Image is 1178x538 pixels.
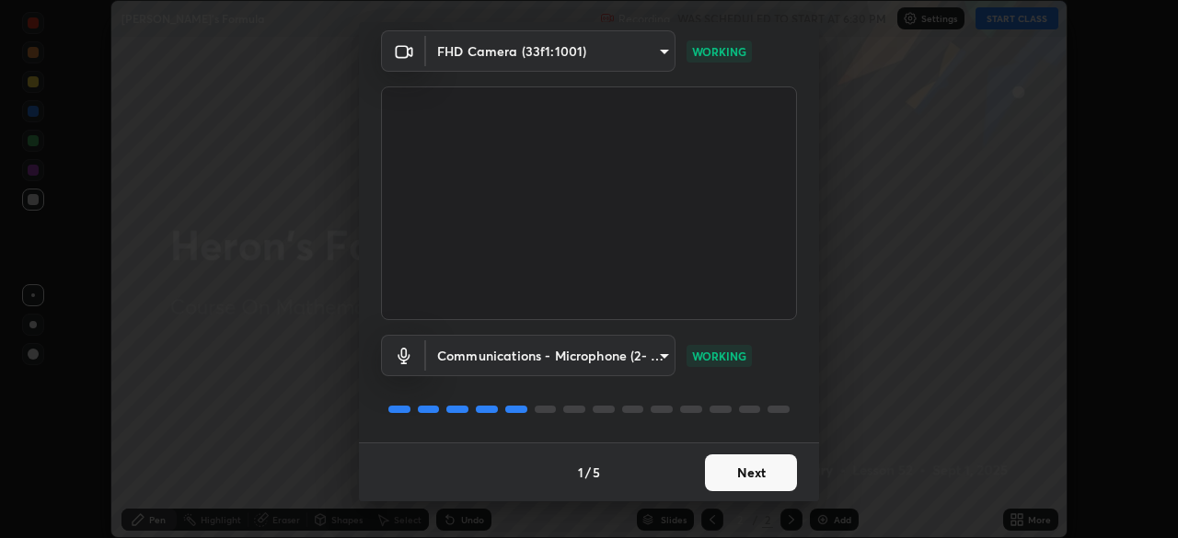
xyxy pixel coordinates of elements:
[692,43,746,60] p: WORKING
[593,463,600,482] h4: 5
[426,335,676,376] div: FHD Camera (33f1:1001)
[585,463,591,482] h4: /
[692,348,746,364] p: WORKING
[426,30,676,72] div: FHD Camera (33f1:1001)
[705,454,797,491] button: Next
[578,463,583,482] h4: 1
